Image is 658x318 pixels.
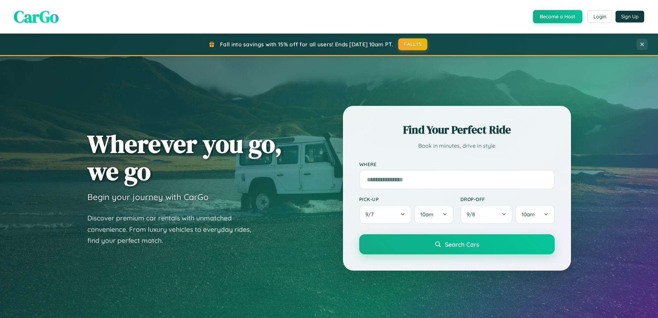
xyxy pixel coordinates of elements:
[359,205,412,224] button: 9/7
[467,211,478,218] span: 9 / 8
[87,192,209,202] h3: Begin your journey with CarGo
[533,10,582,23] button: Become a Host
[588,10,612,23] button: Login
[220,41,393,48] span: Fall into savings with 15% off for all users! Ends [DATE] 10am PT.
[515,205,554,224] button: 10am
[616,11,644,22] button: Sign Up
[522,211,535,218] span: 10am
[359,161,555,167] label: Where
[87,130,282,185] h1: Wherever you go, we go
[445,240,479,248] span: Search Cars
[460,196,555,202] label: Drop-off
[359,122,555,137] h2: Find Your Perfect Ride
[460,205,513,224] button: 9/8
[87,212,260,246] p: Discover premium car rentals with unmatched convenience. From luxury vehicles to everyday rides, ...
[414,205,453,224] button: 10am
[14,5,59,28] span: CarGo
[398,38,427,50] button: FALL15
[420,211,433,218] span: 10am
[365,211,377,218] span: 9 / 7
[359,141,555,151] p: Book in minutes, drive in style
[359,196,454,202] label: Pick-up
[359,234,555,254] button: Search Cars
